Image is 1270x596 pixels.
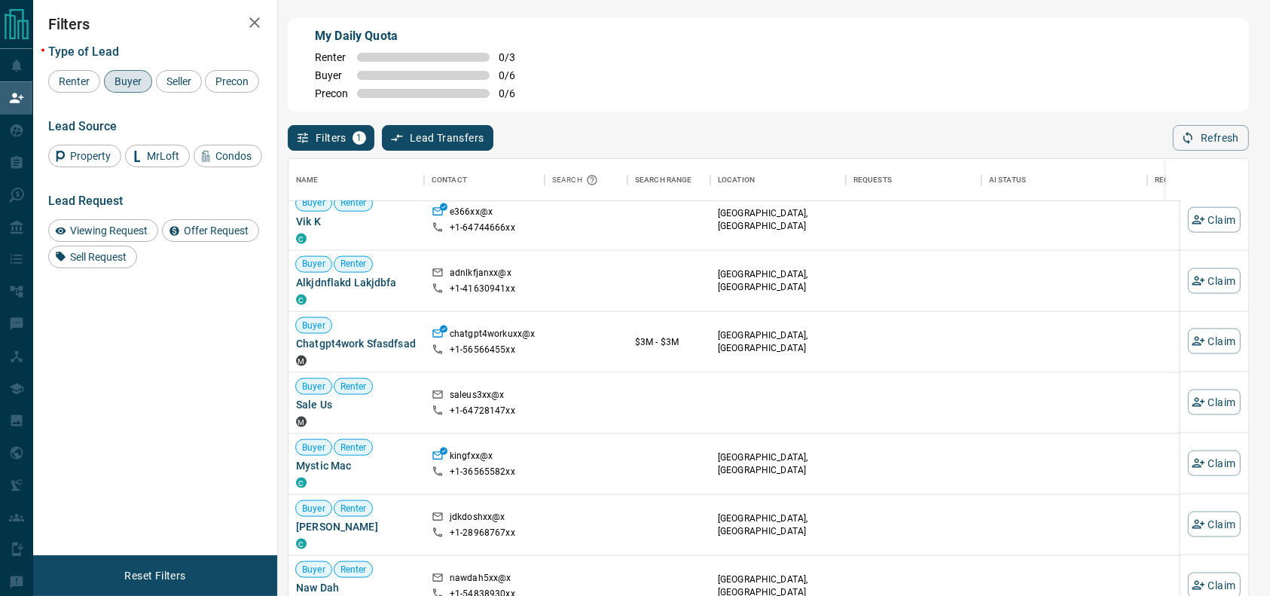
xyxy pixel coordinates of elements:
span: Mystic Mac [296,458,417,473]
span: Alkjdnflakd Lakjdbfa [296,275,417,290]
span: Naw Dah [296,580,417,595]
h2: Filters [48,15,262,33]
p: +1- 28968767xx [450,527,515,539]
div: Name [288,159,424,201]
p: +1- 64728147xx [450,405,515,417]
span: Renter [334,563,373,576]
div: Search Range [635,159,692,201]
p: My Daily Quota [315,27,532,45]
span: Renter [334,258,373,270]
span: Sale Us [296,397,417,412]
p: nawdah5xx@x [450,572,511,588]
span: Buyer [296,563,331,576]
div: Offer Request [162,219,259,242]
span: Renter [53,75,95,87]
div: Search Range [627,159,710,201]
p: +1- 56566455xx [450,344,515,356]
span: Buyer [296,197,331,209]
p: +1- 36565582xx [450,466,515,478]
div: Search [552,159,602,201]
div: Contact [424,159,545,201]
button: Claim [1188,206,1241,232]
button: Refresh [1173,125,1249,151]
span: Buyer [315,69,348,81]
button: Claim [1188,267,1241,293]
span: Lead Source [48,119,117,133]
span: 0 / 6 [499,69,532,81]
button: Filters1 [288,125,374,151]
p: +1- 41630941xx [450,283,515,295]
span: Renter [334,441,373,454]
span: Buyer [296,319,331,332]
p: [GEOGRAPHIC_DATA], [GEOGRAPHIC_DATA] [718,512,838,538]
div: Buyer [104,70,152,93]
p: [GEOGRAPHIC_DATA], [GEOGRAPHIC_DATA] [718,207,838,233]
div: Name [296,159,319,201]
div: condos.ca [296,295,307,305]
span: Renter [334,380,373,393]
span: Buyer [296,441,331,454]
button: Claim [1188,512,1241,537]
div: Property [48,145,121,167]
button: Claim [1188,329,1241,354]
span: Buyer [296,380,331,393]
div: AI Status [989,159,1026,201]
div: condos.ca [296,539,307,549]
span: Renter [334,197,373,209]
div: mrloft.ca [296,417,307,427]
span: Precon [315,87,348,99]
span: Seller [161,75,197,87]
button: Lead Transfers [382,125,494,151]
span: Buyer [109,75,147,87]
p: [GEOGRAPHIC_DATA], [GEOGRAPHIC_DATA] [718,329,838,355]
div: Renter [48,70,100,93]
span: Lead Request [48,194,123,208]
button: Reset Filters [114,563,195,588]
div: Viewing Request [48,219,158,242]
span: MrLoft [142,150,185,162]
span: Chatgpt4work Sfasdfsad [296,336,417,351]
span: Precon [210,75,254,87]
span: Buyer [296,502,331,515]
p: [GEOGRAPHIC_DATA], [GEOGRAPHIC_DATA] [718,451,838,477]
p: saleus3xx@x [450,389,504,405]
span: Renter [315,51,348,63]
p: kingfxx@x [450,450,493,466]
p: jdkdoshxx@x [450,511,505,527]
div: Condos [194,145,262,167]
span: 1 [354,133,365,143]
span: Condos [210,150,257,162]
span: [PERSON_NAME] [296,519,417,534]
div: Requests [846,159,982,201]
span: 0 / 3 [499,51,532,63]
p: [GEOGRAPHIC_DATA], [GEOGRAPHIC_DATA] [718,268,838,294]
div: MrLoft [125,145,190,167]
button: Claim [1188,390,1241,415]
button: Claim [1188,451,1241,476]
div: Location [710,159,846,201]
span: 0 / 6 [499,87,532,99]
div: Location [718,159,755,201]
span: Sell Request [65,251,132,263]
div: Contact [432,159,467,201]
div: Sell Request [48,246,137,268]
span: Vik K [296,214,417,229]
p: e366xx@x [450,206,493,222]
span: Type of Lead [48,44,119,59]
p: chatgpt4workuxx@x [450,328,535,344]
p: adnlkfjanxx@x [450,267,511,283]
div: Seller [156,70,202,93]
div: Requests [853,159,892,201]
div: AI Status [982,159,1147,201]
span: Offer Request [179,225,254,237]
span: Viewing Request [65,225,153,237]
div: condos.ca [296,478,307,488]
span: Renter [334,502,373,515]
p: $3M - $3M [635,335,703,349]
div: condos.ca [296,234,307,244]
div: mrloft.ca [296,356,307,366]
span: Buyer [296,258,331,270]
p: +1- 64744666xx [450,222,515,234]
span: Property [65,150,116,162]
div: Precon [205,70,259,93]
